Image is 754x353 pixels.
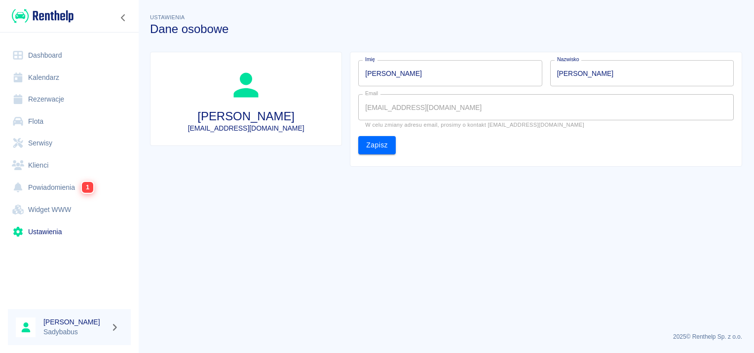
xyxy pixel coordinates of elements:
span: Ustawienia [150,14,185,20]
a: Serwisy [8,132,131,154]
a: Ustawienia [8,221,131,243]
label: Imię [365,56,375,63]
p: Sadybabus [43,327,107,337]
img: Renthelp logo [12,8,74,24]
a: Kalendarz [8,67,131,89]
a: Flota [8,110,131,133]
a: Renthelp logo [8,8,74,24]
label: Nazwisko [557,56,579,63]
h3: [PERSON_NAME] [197,109,295,123]
a: Dashboard [8,44,131,67]
p: 2025 © Renthelp Sp. z o.o. [150,332,742,341]
span: 1 [82,182,93,193]
a: Powiadomienia1 [8,176,131,199]
a: Klienci [8,154,131,176]
a: Rezerwacje [8,88,131,110]
p: [EMAIL_ADDRESS][DOMAIN_NAME] [188,123,304,134]
h3: Dane osobowe [150,22,742,36]
label: Email [365,90,378,97]
p: W celu zmiany adresu email, prosimy o kontakt [EMAIL_ADDRESS][DOMAIN_NAME] [365,122,727,128]
a: Widget WWW [8,199,131,221]
button: Zwiń nawigację [116,11,131,24]
h6: [PERSON_NAME] [43,317,107,327]
button: Zapisz [358,136,396,154]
